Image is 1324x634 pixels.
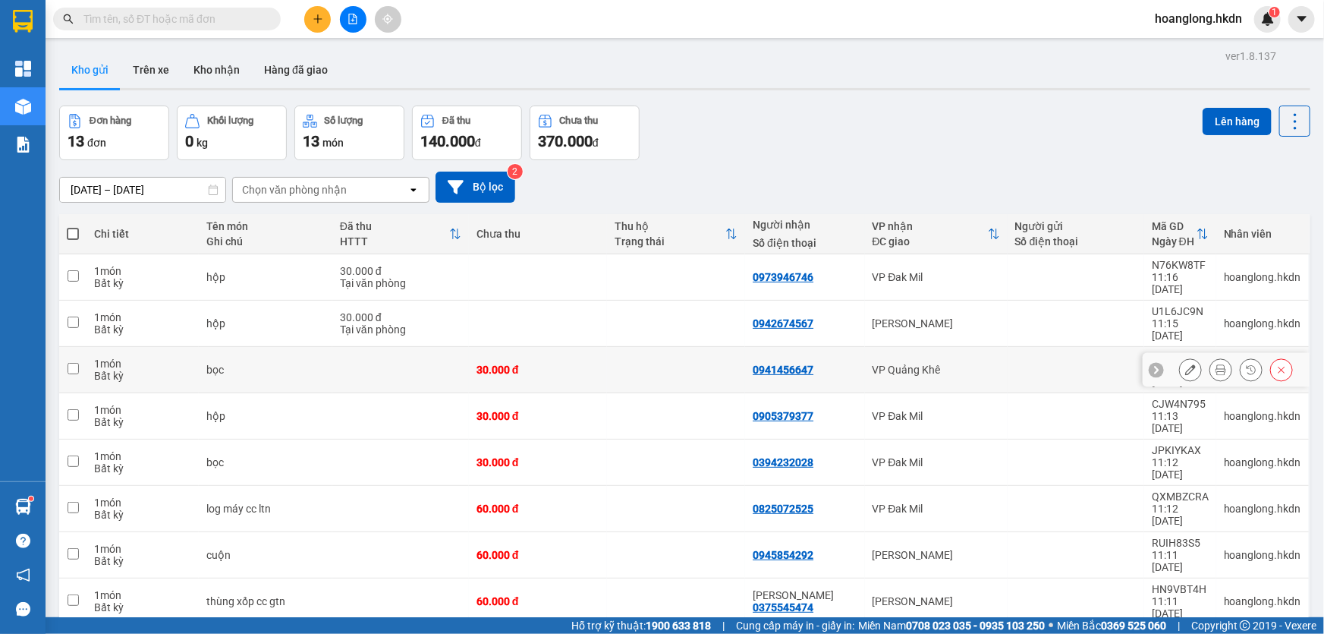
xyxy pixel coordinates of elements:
[442,115,470,126] div: Đã thu
[206,220,325,232] div: Tên món
[94,416,191,428] div: Bất kỳ
[94,555,191,567] div: Bất kỳ
[1152,537,1209,549] div: RUIH83S5
[94,497,191,509] div: 1 món
[906,620,1045,632] strong: 0708 023 035 - 0935 103 250
[185,132,193,150] span: 0
[1203,108,1272,135] button: Lên hàng
[1152,220,1197,232] div: Mã GD
[15,499,31,515] img: warehouse-icon
[206,595,325,607] div: thùng xốp cc gtn
[1049,623,1053,629] span: ⚪️
[1057,617,1166,634] span: Miền Bắc
[68,132,84,150] span: 13
[753,317,813,330] div: 0942674567
[753,219,857,231] div: Người nhận
[1224,595,1301,607] div: hoanglong.hkdn
[94,450,191,462] div: 1 món
[94,358,191,370] div: 1 món
[858,617,1045,634] span: Miền Nam
[753,601,813,613] div: 0375545474
[340,6,366,33] button: file-add
[340,311,461,323] div: 30.000 đ
[1152,595,1209,620] div: 11:11 [DATE]
[206,503,325,515] div: log máy cc ltn
[1152,271,1209,295] div: 11:16 [DATE]
[753,456,813,468] div: 0394232028
[1224,549,1301,561] div: hoanglong.hkdn
[1225,48,1276,65] div: ver 1.8.137
[181,52,252,88] button: Kho nhận
[15,137,31,153] img: solution-icon
[325,115,363,126] div: Số lượng
[348,14,358,24] span: file-add
[615,220,725,232] div: Thu hộ
[873,503,1000,515] div: VP Đak Mil
[1224,456,1301,468] div: hoanglong.hkdn
[753,410,813,422] div: 0905379377
[1152,583,1209,595] div: HN9VBT4H
[1152,305,1209,317] div: U1L6JC9N
[294,106,404,160] button: Số lượng13món
[340,323,461,336] div: Tại văn phòng
[1152,456,1209,481] div: 11:12 [DATE]
[313,14,323,24] span: plus
[94,589,191,601] div: 1 món
[1152,410,1209,434] div: 11:13 [DATE]
[206,410,325,422] div: hộp
[476,595,599,607] div: 60.000 đ
[59,106,169,160] button: Đơn hàng13đơn
[63,14,74,24] span: search
[94,277,191,289] div: Bất kỳ
[593,137,599,149] span: đ
[1152,317,1209,342] div: 11:15 [DATE]
[1152,352,1209,364] div: AUCQL2QI
[412,106,522,160] button: Đã thu140.000đ
[177,106,287,160] button: Khối lượng0kg
[1101,620,1166,632] strong: 0369 525 060
[59,52,121,88] button: Kho gửi
[873,364,1000,376] div: VP Quảng Khê
[646,620,711,632] strong: 1900 633 818
[1152,444,1209,456] div: JPKIYKAX
[560,115,599,126] div: Chưa thu
[303,132,319,150] span: 13
[1015,235,1137,248] div: Số điện thoại
[420,132,475,150] span: 140.000
[206,317,325,330] div: hộp
[1152,235,1197,248] div: Ngày ĐH
[121,52,181,88] button: Trên xe
[94,265,191,277] div: 1 món
[736,617,854,634] span: Cung cấp máy in - giấy in:
[13,10,33,33] img: logo-vxr
[340,220,449,232] div: Đã thu
[873,220,988,232] div: VP nhận
[873,549,1000,561] div: [PERSON_NAME]
[340,235,449,248] div: HTTT
[1261,12,1275,26] img: icon-new-feature
[332,214,469,254] th: Toggle SortBy
[1144,214,1216,254] th: Toggle SortBy
[1269,7,1280,17] sup: 1
[476,456,599,468] div: 30.000 đ
[207,115,253,126] div: Khối lượng
[753,364,813,376] div: 0941456647
[206,235,325,248] div: Ghi chú
[197,137,208,149] span: kg
[1178,617,1180,634] span: |
[94,509,191,521] div: Bất kỳ
[753,237,857,249] div: Số điện thoại
[615,235,725,248] div: Trạng thái
[206,364,325,376] div: bọc
[873,235,988,248] div: ĐC giao
[865,214,1008,254] th: Toggle SortBy
[1152,490,1209,503] div: QXMBZCRA
[407,184,420,196] svg: open
[753,589,857,601] div: lê duẩn
[1224,271,1301,283] div: hoanglong.hkdn
[1224,503,1301,515] div: hoanglong.hkdn
[873,595,1000,607] div: [PERSON_NAME]
[1015,220,1137,232] div: Người gửi
[322,137,344,149] span: món
[475,137,481,149] span: đ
